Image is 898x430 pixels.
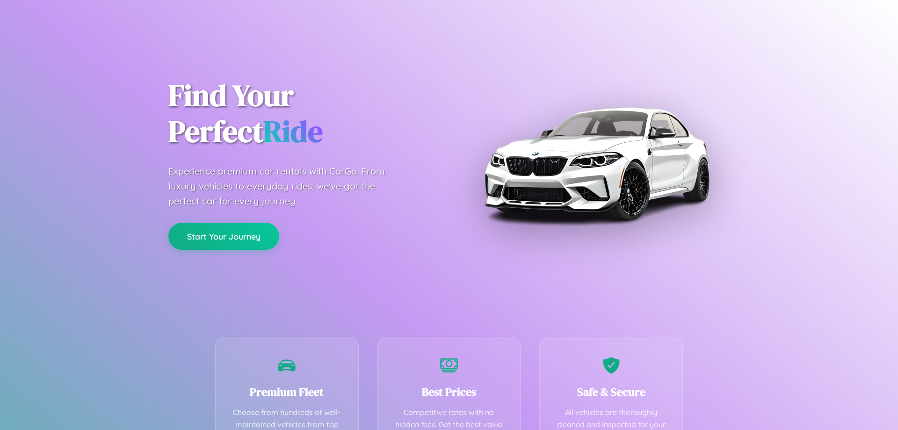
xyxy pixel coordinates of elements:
[230,384,344,400] h3: Premium Fleet
[554,384,668,400] h3: Safe & Secure
[168,223,279,250] button: Start Your Journey
[392,384,507,400] h3: Best Prices
[479,47,713,281] img: Premium BMW car rental vehicle
[168,164,402,209] p: Experience premium car rentals with CarGo. From luxury vehicles to everyday rides, we've got the ...
[263,111,323,152] span: Ride
[168,78,435,150] h1: Find Your Perfect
